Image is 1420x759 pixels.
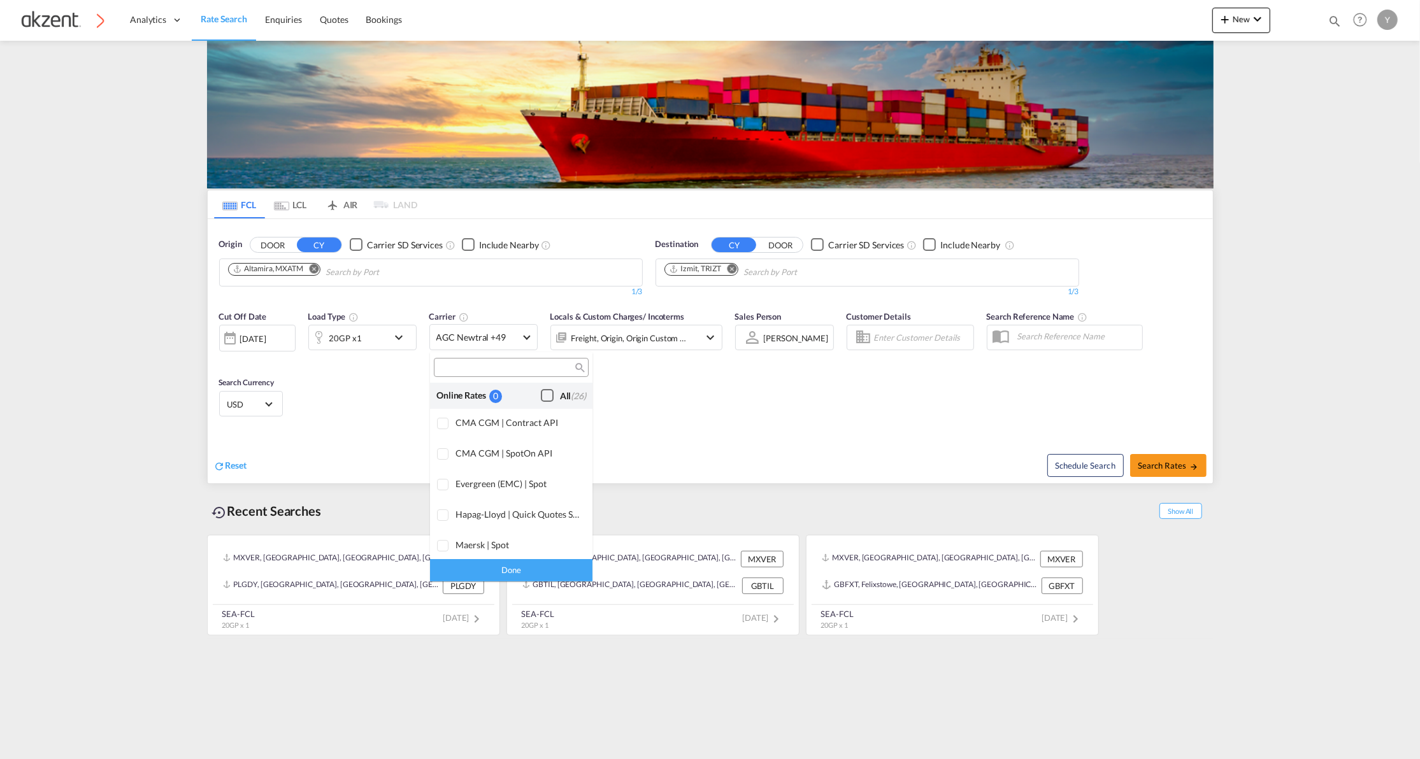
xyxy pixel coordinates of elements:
[455,509,582,520] div: Hapag-Lloyd | Quick Quotes Spot
[436,389,489,402] div: Online Rates
[430,559,592,581] div: Done
[571,390,586,401] span: (26)
[541,389,586,402] md-checkbox: Checkbox No Ink
[574,363,584,372] md-icon: icon-magnify
[455,417,582,428] div: CMA CGM | Contract API
[560,390,586,402] div: All
[455,478,582,489] div: Evergreen (EMC) | Spot
[489,390,502,403] div: 0
[455,539,582,550] div: Maersk | Spot
[455,448,582,458] div: CMA CGM | SpotOn API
